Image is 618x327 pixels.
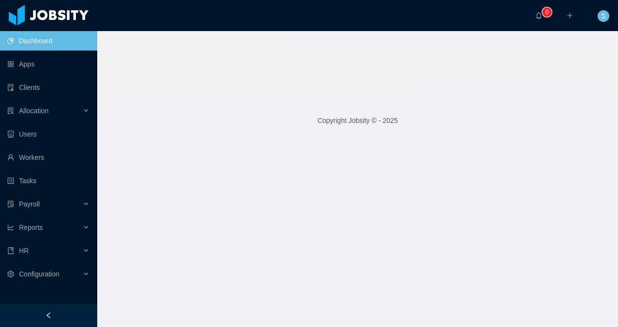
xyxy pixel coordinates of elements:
[601,10,605,22] span: S
[542,7,552,17] sup: 0
[535,12,542,19] i: icon: bell
[7,247,14,254] i: icon: book
[7,201,14,207] i: icon: file-protect
[7,148,89,167] a: icon: userWorkers
[7,171,89,190] a: icon: profileTasks
[19,270,59,278] span: Configuration
[7,224,14,231] i: icon: line-chart
[7,78,89,97] a: icon: auditClients
[7,54,89,74] a: icon: appstoreApps
[19,247,29,255] span: HR
[7,107,14,114] i: icon: solution
[7,271,14,277] i: icon: setting
[566,12,573,19] i: icon: plus
[7,124,89,144] a: icon: robotUsers
[19,107,49,115] span: Allocation
[7,31,89,51] a: icon: pie-chartDashboard
[19,200,40,208] span: Payroll
[19,224,43,231] span: Reports
[97,104,618,138] footer: Copyright Jobsity © - 2025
